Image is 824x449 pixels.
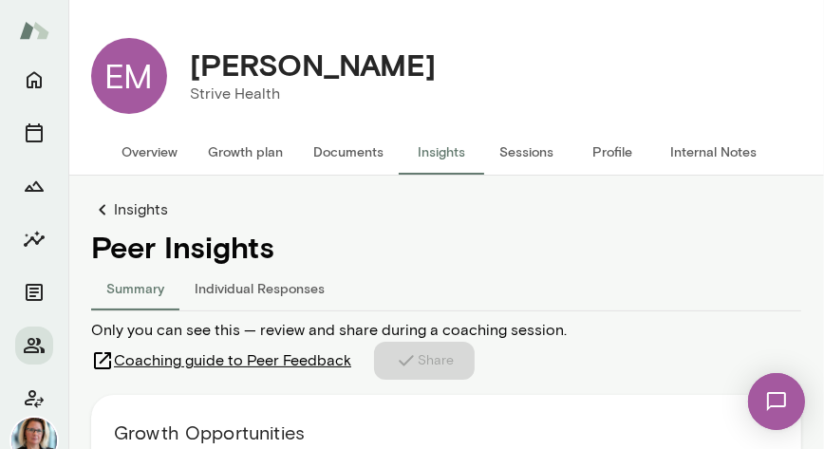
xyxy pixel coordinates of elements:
[15,61,53,99] button: Home
[484,129,570,175] button: Sessions
[15,220,53,258] button: Insights
[655,129,772,175] button: Internal Notes
[193,129,298,175] button: Growth plan
[106,129,193,175] button: Overview
[19,12,49,48] img: Mento
[91,38,167,114] div: EM
[570,129,655,175] button: Profile
[91,342,374,380] a: Coaching guide to Peer Feedback
[15,380,53,418] button: Client app
[15,273,53,311] button: Documents
[179,265,340,310] button: Individual Responses
[15,327,53,365] button: Members
[91,198,801,221] a: Insights
[399,129,484,175] button: Insights
[91,265,801,310] div: responses-tab
[114,349,351,372] span: Coaching guide to Peer Feedback
[91,229,801,265] h4: Peer Insights
[15,167,53,205] button: Growth Plan
[190,83,436,105] p: Strive Health
[114,418,778,448] h6: Growth Opportunities
[91,319,786,342] span: Only you can see this — review and share during a coaching session.
[298,129,399,175] button: Documents
[91,265,179,310] button: Summary
[15,114,53,152] button: Sessions
[190,47,436,83] h4: [PERSON_NAME]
